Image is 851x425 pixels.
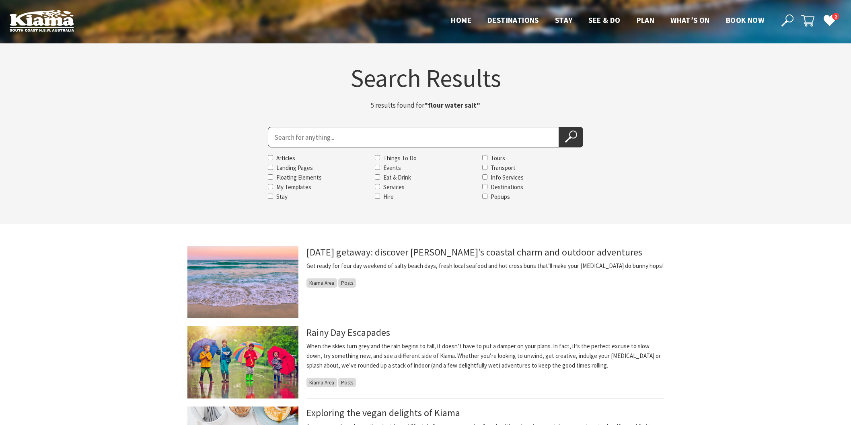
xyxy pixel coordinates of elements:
a: [DATE] getaway: discover [PERSON_NAME]’s coastal charm and outdoor adventures [306,246,642,258]
img: Rainy Days in the Kiama Region [187,326,298,398]
label: Info Services [491,174,524,181]
nav: Main Menu [443,14,772,27]
a: Exploring the vegan delights of Kiama [306,407,460,419]
strong: "flour water salt" [424,101,480,110]
span: Posts [338,378,356,387]
span: Kiama Area [306,378,337,387]
span: What’s On [670,15,710,25]
label: Tours [491,154,505,162]
span: Posts [338,278,356,288]
span: Book now [726,15,764,25]
input: Search for: [268,127,559,147]
span: See & Do [588,15,620,25]
span: Plan [637,15,655,25]
p: When the skies turn grey and the rain begins to fall, it doesn’t have to put a damper on your pla... [306,341,664,370]
p: 5 results found for [325,100,526,111]
span: 2 [832,13,839,20]
span: Home [451,15,471,25]
span: Kiama Area [306,278,337,288]
span: Destinations [487,15,539,25]
label: Services [383,183,405,191]
label: Popups [491,193,510,200]
span: Stay [555,15,573,25]
label: Hire [383,193,394,200]
label: Things To Do [383,154,417,162]
label: Eat & Drink [383,174,411,181]
p: Get ready for four day weekend of salty beach days, fresh local seafood and hot cross buns that’l... [306,261,664,271]
label: Destinations [491,183,523,191]
label: Floating Elements [276,174,322,181]
label: Stay [276,193,288,200]
label: My Templates [276,183,311,191]
a: Rainy Day Escapades [306,326,390,339]
label: Articles [276,154,295,162]
label: Landing Pages [276,164,313,172]
label: Transport [491,164,516,172]
a: 2 [823,14,835,26]
label: Events [383,164,401,172]
img: Kiama Logo [10,10,74,32]
h1: Search Results [187,65,664,90]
